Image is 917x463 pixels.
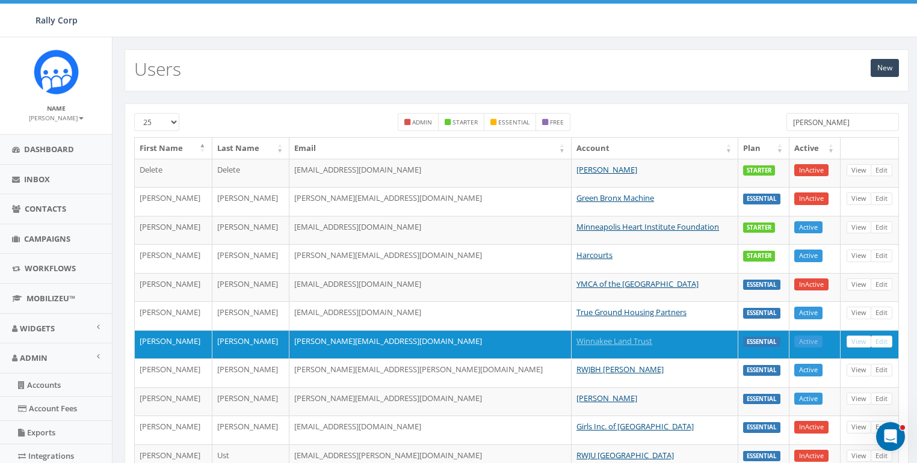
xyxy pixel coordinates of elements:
[289,273,572,302] td: [EMAIL_ADDRESS][DOMAIN_NAME]
[289,415,572,444] td: [EMAIL_ADDRESS][DOMAIN_NAME]
[847,421,871,434] a: View
[743,422,780,433] label: ESSENTIAL
[572,138,738,159] th: Account: activate to sort column ascending
[738,138,789,159] th: Plan: activate to sort column ascending
[794,192,829,205] a: InActive
[212,358,290,387] td: [PERSON_NAME]
[212,273,290,302] td: [PERSON_NAME]
[871,336,892,348] a: Edit
[847,221,871,234] a: View
[212,138,290,159] th: Last Name: activate to sort column ascending
[743,337,780,348] label: ESSENTIAL
[871,450,892,462] a: Edit
[135,301,212,330] td: [PERSON_NAME]
[576,192,654,203] a: Green Bronx Machine
[871,192,892,205] a: Edit
[47,104,66,112] small: Name
[289,159,572,188] td: [EMAIL_ADDRESS][DOMAIN_NAME]
[289,244,572,273] td: [PERSON_NAME][EMAIL_ADDRESS][DOMAIN_NAME]
[576,364,664,375] a: RWJBH [PERSON_NAME]
[212,415,290,444] td: [PERSON_NAME]
[412,118,432,126] small: admin
[871,393,892,405] a: Edit
[871,164,892,177] a: Edit
[20,323,55,334] span: Widgets
[789,138,841,159] th: Active: activate to sort column ascending
[794,164,829,177] a: InActive
[289,387,572,416] td: [PERSON_NAME][EMAIL_ADDRESS][DOMAIN_NAME]
[847,336,871,348] a: View
[794,450,829,462] a: InActive
[212,216,290,245] td: [PERSON_NAME]
[743,365,780,376] label: ESSENTIAL
[576,450,674,461] a: RWJU [GEOGRAPHIC_DATA]
[135,387,212,416] td: [PERSON_NAME]
[576,421,694,432] a: Girls Inc. of [GEOGRAPHIC_DATA]
[743,165,775,176] label: STARTER
[871,421,892,434] a: Edit
[743,251,775,262] label: STARTER
[871,307,892,319] a: Edit
[794,421,829,434] a: InActive
[135,273,212,302] td: [PERSON_NAME]
[847,192,871,205] a: View
[289,358,572,387] td: [PERSON_NAME][EMAIL_ADDRESS][PERSON_NAME][DOMAIN_NAME]
[847,278,871,291] a: View
[289,301,572,330] td: [EMAIL_ADDRESS][DOMAIN_NAME]
[847,164,871,177] a: View
[794,221,823,234] a: Active
[135,358,212,387] td: [PERSON_NAME]
[135,138,212,159] th: First Name: activate to sort column descending
[876,422,905,451] iframe: Intercom live chat
[135,216,212,245] td: [PERSON_NAME]
[135,244,212,273] td: [PERSON_NAME]
[871,221,892,234] a: Edit
[871,278,892,291] a: Edit
[212,301,290,330] td: [PERSON_NAME]
[212,159,290,188] td: Delete
[847,364,871,376] a: View
[743,308,780,319] label: ESSENTIAL
[871,59,899,77] a: New
[24,233,70,244] span: Campaigns
[212,244,290,273] td: [PERSON_NAME]
[135,415,212,444] td: [PERSON_NAME]
[20,352,48,363] span: Admin
[576,336,652,346] a: Winnakee Land Trust
[576,393,637,403] a: [PERSON_NAME]
[25,263,76,274] span: Workflows
[289,138,572,159] th: Email: activate to sort column ascending
[576,221,719,232] a: Minneapolis Heart Institute Foundation
[25,203,66,214] span: Contacts
[24,174,50,185] span: Inbox
[135,159,212,188] td: Delete
[550,118,564,126] small: free
[212,330,290,359] td: [PERSON_NAME]
[29,114,84,122] small: [PERSON_NAME]
[743,394,780,405] label: ESSENTIAL
[794,307,823,319] a: Active
[289,187,572,216] td: [PERSON_NAME][EMAIL_ADDRESS][DOMAIN_NAME]
[289,216,572,245] td: [EMAIL_ADDRESS][DOMAIN_NAME]
[36,14,78,26] span: Rally Corp
[135,330,212,359] td: [PERSON_NAME]
[847,307,871,319] a: View
[847,250,871,262] a: View
[452,118,478,126] small: starter
[743,280,780,290] label: ESSENTIAL
[847,393,871,405] a: View
[212,187,290,216] td: [PERSON_NAME]
[24,144,74,155] span: Dashboard
[847,450,871,462] a: View
[135,187,212,216] td: [PERSON_NAME]
[576,307,687,317] a: True Ground Housing Partners
[794,336,823,348] a: Active
[794,364,823,376] a: Active
[576,164,637,175] a: [PERSON_NAME]
[871,250,892,262] a: Edit
[743,194,780,204] label: ESSENTIAL
[498,118,530,126] small: essential
[29,112,84,123] a: [PERSON_NAME]
[134,59,181,79] h2: Users
[794,278,829,291] a: InActive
